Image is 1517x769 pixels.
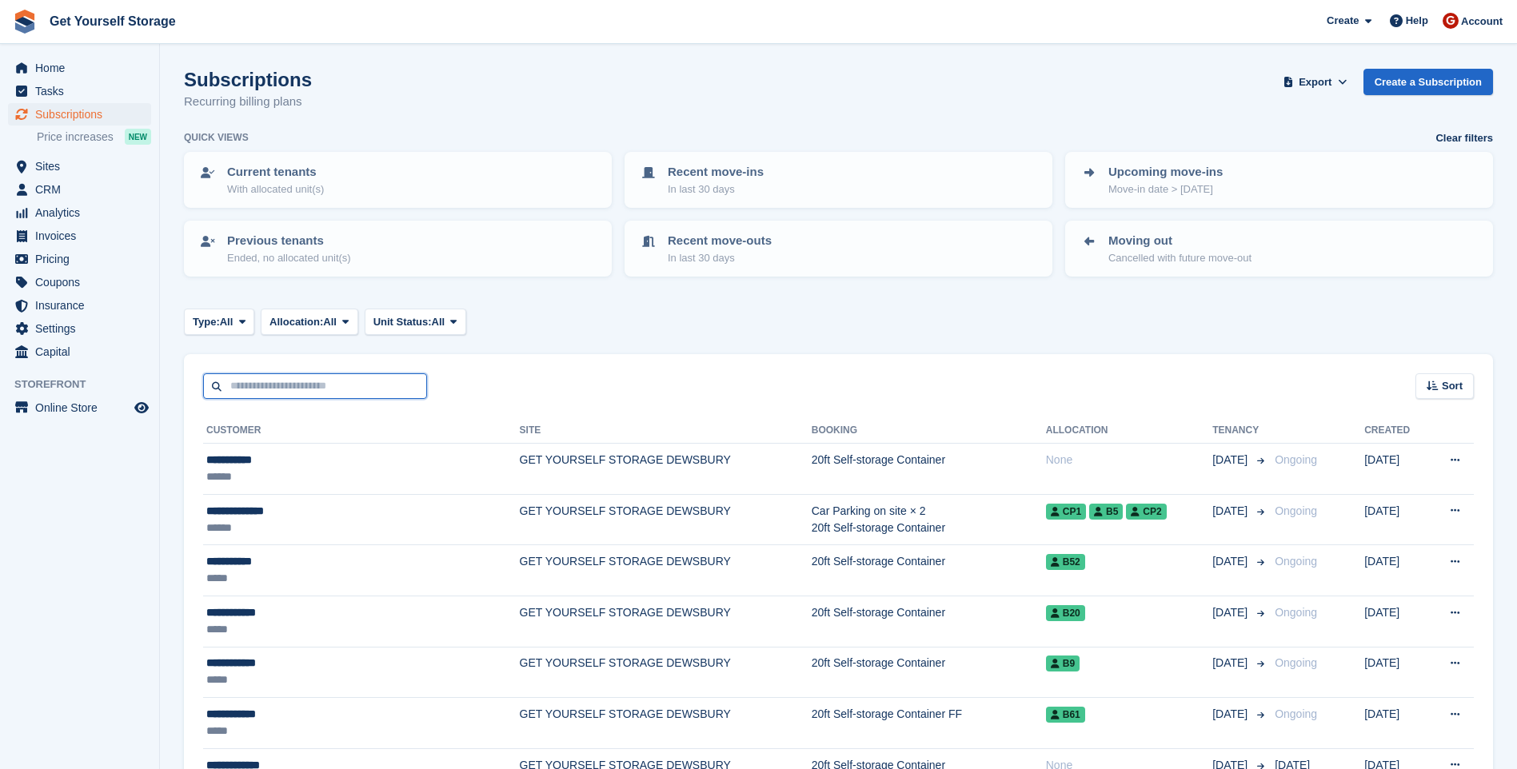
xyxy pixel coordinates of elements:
[8,396,151,419] a: menu
[14,377,159,392] span: Storefront
[1046,504,1086,520] span: CP1
[1461,14,1503,30] span: Account
[184,130,249,145] h6: Quick views
[1364,444,1427,495] td: [DATE]
[193,314,220,330] span: Type:
[1212,503,1251,520] span: [DATE]
[132,398,151,417] a: Preview store
[520,444,812,495] td: GET YOURSELF STORAGE DEWSBURY
[35,271,131,293] span: Coupons
[1212,604,1251,621] span: [DATE]
[1275,504,1317,517] span: Ongoing
[8,80,151,102] a: menu
[35,341,131,363] span: Capital
[1212,655,1251,671] span: [DATE]
[8,341,151,363] a: menu
[812,596,1046,647] td: 20ft Self-storage Container
[184,69,312,90] h1: Subscriptions
[520,418,812,444] th: Site
[35,225,131,247] span: Invoices
[8,271,151,293] a: menu
[35,317,131,340] span: Settings
[8,294,151,317] a: menu
[812,698,1046,749] td: 20ft Self-storage Container FF
[8,178,151,201] a: menu
[8,103,151,126] a: menu
[626,222,1051,275] a: Recent move-outs In last 30 days
[1275,707,1317,720] span: Ongoing
[1046,554,1085,570] span: B52
[184,309,254,335] button: Type: All
[365,309,466,335] button: Unit Status: All
[1212,418,1268,444] th: Tenancy
[1364,698,1427,749] td: [DATE]
[1364,647,1427,698] td: [DATE]
[323,314,337,330] span: All
[1212,452,1251,468] span: [DATE]
[626,153,1051,206] a: Recent move-ins In last 30 days
[1327,13,1359,29] span: Create
[227,181,324,197] p: With allocated unit(s)
[1442,378,1463,394] span: Sort
[1108,181,1223,197] p: Move-in date > [DATE]
[1275,555,1317,568] span: Ongoing
[1435,130,1493,146] a: Clear filters
[1046,452,1212,468] div: None
[668,163,764,181] p: Recent move-ins
[37,128,151,145] a: Price increases NEW
[35,80,131,102] span: Tasks
[227,250,351,266] p: Ended, no allocated unit(s)
[227,163,324,181] p: Current tenants
[812,494,1046,545] td: Car Parking on site × 2 20ft Self-storage Container
[8,57,151,79] a: menu
[1067,222,1491,275] a: Moving out Cancelled with future move-out
[1275,606,1317,619] span: Ongoing
[35,57,131,79] span: Home
[1280,69,1351,95] button: Export
[227,232,351,250] p: Previous tenants
[1299,74,1331,90] span: Export
[269,314,323,330] span: Allocation:
[520,647,812,698] td: GET YOURSELF STORAGE DEWSBURY
[203,418,520,444] th: Customer
[184,93,312,111] p: Recurring billing plans
[1212,553,1251,570] span: [DATE]
[1275,656,1317,669] span: Ongoing
[812,545,1046,596] td: 20ft Self-storage Container
[8,201,151,224] a: menu
[13,10,37,34] img: stora-icon-8386f47178a22dfd0bd8f6a31ec36ba5ce8667c1dd55bd0f319d3a0aa187defe.svg
[8,155,151,177] a: menu
[1126,504,1166,520] span: CP2
[373,314,432,330] span: Unit Status:
[812,418,1046,444] th: Booking
[432,314,445,330] span: All
[8,248,151,270] a: menu
[812,647,1046,698] td: 20ft Self-storage Container
[1406,13,1428,29] span: Help
[520,494,812,545] td: GET YOURSELF STORAGE DEWSBURY
[1443,13,1459,29] img: James Brocklehurst
[35,201,131,224] span: Analytics
[43,8,182,34] a: Get Yourself Storage
[1364,494,1427,545] td: [DATE]
[186,153,610,206] a: Current tenants With allocated unit(s)
[35,294,131,317] span: Insurance
[1108,250,1252,266] p: Cancelled with future move-out
[8,317,151,340] a: menu
[668,181,764,197] p: In last 30 days
[186,222,610,275] a: Previous tenants Ended, no allocated unit(s)
[812,444,1046,495] td: 20ft Self-storage Container
[35,155,131,177] span: Sites
[520,545,812,596] td: GET YOURSELF STORAGE DEWSBURY
[1046,655,1080,671] span: B9
[125,129,151,145] div: NEW
[1089,504,1123,520] span: B5
[37,129,114,145] span: Price increases
[35,248,131,270] span: Pricing
[35,178,131,201] span: CRM
[1363,69,1493,95] a: Create a Subscription
[35,103,131,126] span: Subscriptions
[668,232,772,250] p: Recent move-outs
[1067,153,1491,206] a: Upcoming move-ins Move-in date > [DATE]
[1108,232,1252,250] p: Moving out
